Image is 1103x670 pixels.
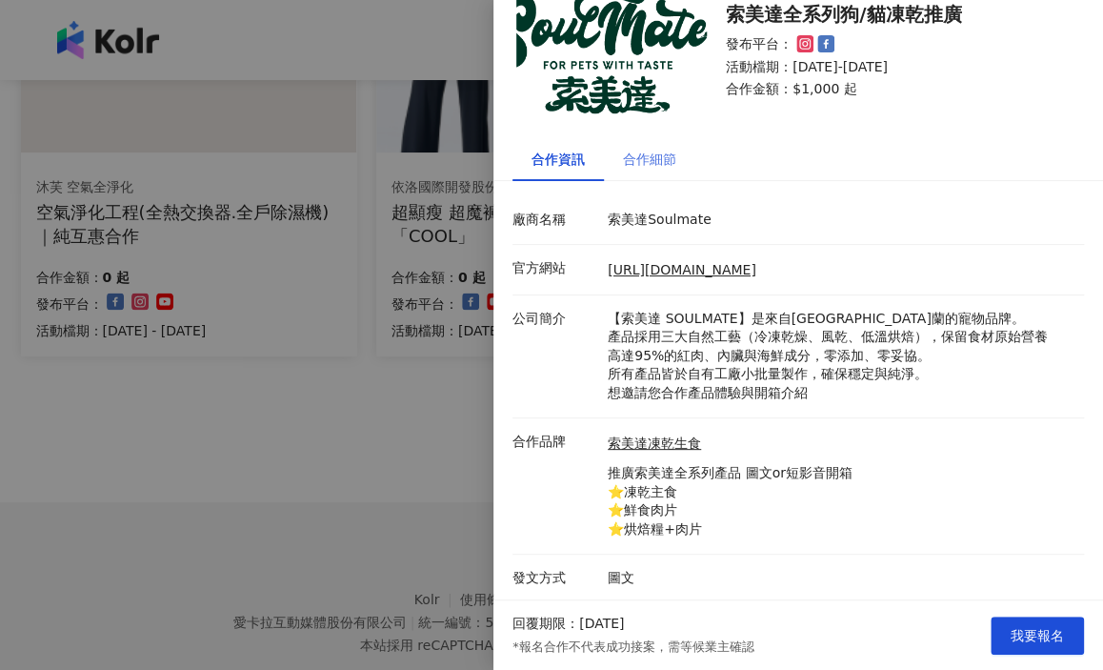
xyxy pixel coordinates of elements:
a: [URL][DOMAIN_NAME] [608,262,756,277]
a: 索美達凍乾生食 [608,435,852,454]
p: 圖文 [608,569,1074,588]
p: 廠商名稱 [512,211,598,230]
button: 我要報名 [991,617,1084,655]
div: 合作資訊 [531,149,585,170]
p: 合作品牌 [512,433,598,452]
div: 合作細節 [623,149,676,170]
span: 我要報名 [1011,628,1064,643]
div: 索美達全系列狗/貓凍乾推廣 [726,4,1061,26]
p: 合作金額： $1,000 起 [726,80,1061,99]
p: 【索美達 SOULMATE】是來自[GEOGRAPHIC_DATA]蘭的寵物品牌。 產品採用三大自然工藝（冷凍乾燥、風乾、低溫烘焙），保留食材原始營養 高達95%的紅肉、內臟與海鮮成分，零添加、... [608,310,1074,403]
p: 索美達Soulmate [608,211,1074,230]
p: 發布平台： [726,35,792,54]
p: 官方網站 [512,259,598,278]
p: 公司簡介 [512,310,598,329]
p: *報名合作不代表成功接案，需等候業主確認 [512,639,754,656]
p: 發文方式 [512,569,598,588]
p: 回覆期限：[DATE] [512,615,624,634]
p: 活動檔期：[DATE]-[DATE] [726,58,1061,77]
p: 推廣索美達全系列產品 圖文or短影音開箱 ⭐凍乾主食 ⭐鮮食肉片 ⭐烘焙糧+肉片 [608,464,852,538]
